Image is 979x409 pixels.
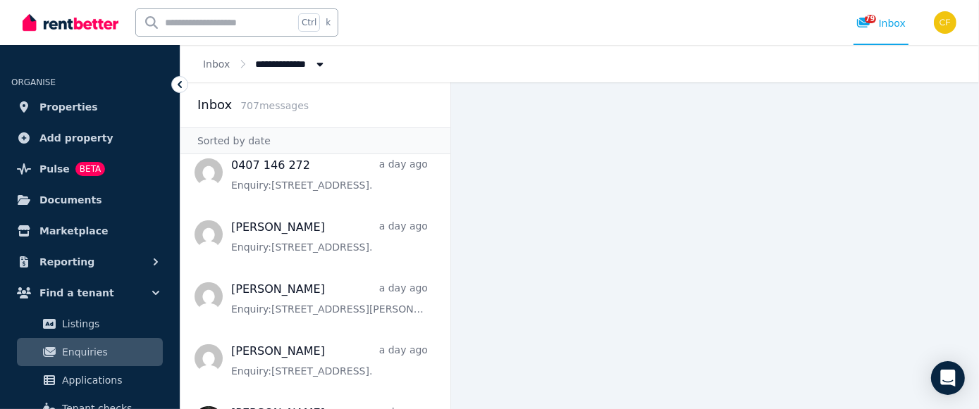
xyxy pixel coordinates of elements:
[11,124,168,152] a: Add property
[39,130,113,146] span: Add property
[11,93,168,121] a: Properties
[180,154,450,409] nav: Message list
[39,284,114,301] span: Find a tenant
[39,222,108,239] span: Marketplace
[11,248,168,276] button: Reporting
[62,372,157,389] span: Applications
[62,344,157,360] span: Enquiries
[931,361,965,395] div: Open Intercom Messenger
[11,155,168,183] a: PulseBETA
[231,343,428,378] a: [PERSON_NAME]a day agoEnquiry:[STREET_ADDRESS].
[203,58,230,70] a: Inbox
[240,100,309,111] span: 707 message s
[11,217,168,245] a: Marketplace
[39,99,98,115] span: Properties
[75,162,105,176] span: BETA
[326,17,331,28] span: k
[865,15,876,23] span: 79
[11,77,56,87] span: ORGANISE
[180,45,350,82] nav: Breadcrumb
[39,253,94,270] span: Reporting
[231,157,428,192] a: 0407 146 272a day agoEnquiry:[STREET_ADDRESS].
[39,161,70,177] span: Pulse
[180,127,450,154] div: Sorted by date
[298,13,320,32] span: Ctrl
[934,11,956,34] img: Christos Fassoulidis
[856,16,906,30] div: Inbox
[197,95,232,115] h2: Inbox
[231,281,428,316] a: [PERSON_NAME]a day agoEnquiry:[STREET_ADDRESS][PERSON_NAME].
[11,186,168,214] a: Documents
[17,310,163,338] a: Listings
[17,366,163,394] a: Applications
[39,191,102,208] span: Documents
[11,279,168,307] button: Find a tenant
[231,219,428,254] a: [PERSON_NAME]a day agoEnquiry:[STREET_ADDRESS].
[62,315,157,332] span: Listings
[17,338,163,366] a: Enquiries
[23,12,118,33] img: RentBetter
